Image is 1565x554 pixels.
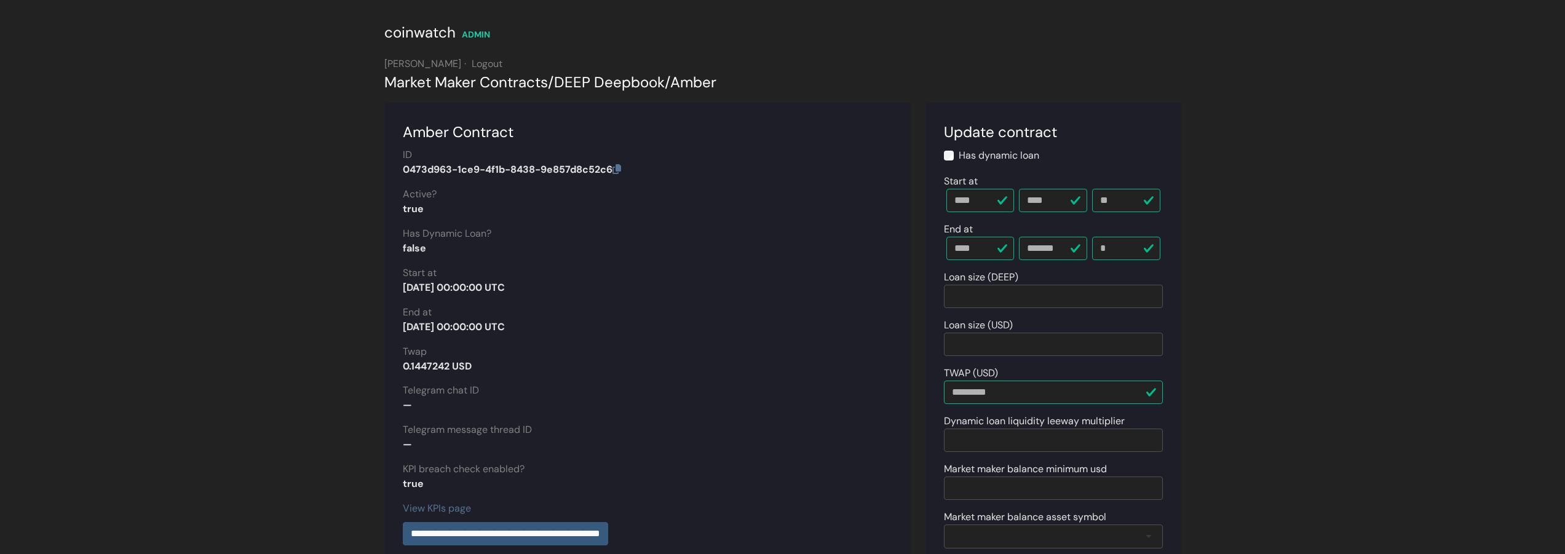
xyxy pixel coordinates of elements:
div: Update contract [944,121,1163,143]
label: End at [944,222,973,237]
strong: true [403,202,424,215]
label: Telegram chat ID [403,383,479,398]
label: Loan size (DEEP) [944,270,1018,285]
span: / [548,73,554,92]
label: Start at [944,174,978,189]
label: Twap [403,344,427,359]
div: coinwatch [384,22,456,44]
label: Start at [403,266,437,280]
div: ADMIN [462,28,490,41]
strong: false [403,242,426,255]
a: coinwatch ADMIN [384,28,490,41]
strong: 0473d963-1ce9-4f1b-8438-9e857d8c52c6 [403,163,621,176]
a: Logout [472,57,502,70]
span: · [464,57,466,70]
label: ID [403,148,412,162]
strong: [DATE] 00:00:00 UTC [403,281,505,294]
label: Loan size (USD) [944,318,1013,333]
label: Market maker balance asset symbol [944,510,1106,524]
label: Telegram message thread ID [403,422,532,437]
label: Has Dynamic Loan? [403,226,491,241]
strong: true [403,477,424,490]
label: TWAP (USD) [944,366,998,381]
strong: [DATE] 00:00:00 UTC [403,320,505,333]
strong: 0.1447242 USD [403,360,472,373]
label: End at [403,305,432,320]
div: Market Maker Contracts DEEP Deepbook Amber [384,71,1181,93]
label: Active? [403,187,437,202]
label: Has dynamic loan [959,148,1039,163]
strong: — [403,398,412,411]
label: KPI breach check enabled? [403,462,525,477]
strong: — [403,438,412,451]
label: Market maker balance minimum usd [944,462,1107,477]
a: View KPIs page [403,502,471,515]
div: [PERSON_NAME] [384,57,1181,71]
div: Amber Contract [403,121,892,143]
label: Dynamic loan liquidity leeway multiplier [944,414,1125,429]
span: / [665,73,670,92]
